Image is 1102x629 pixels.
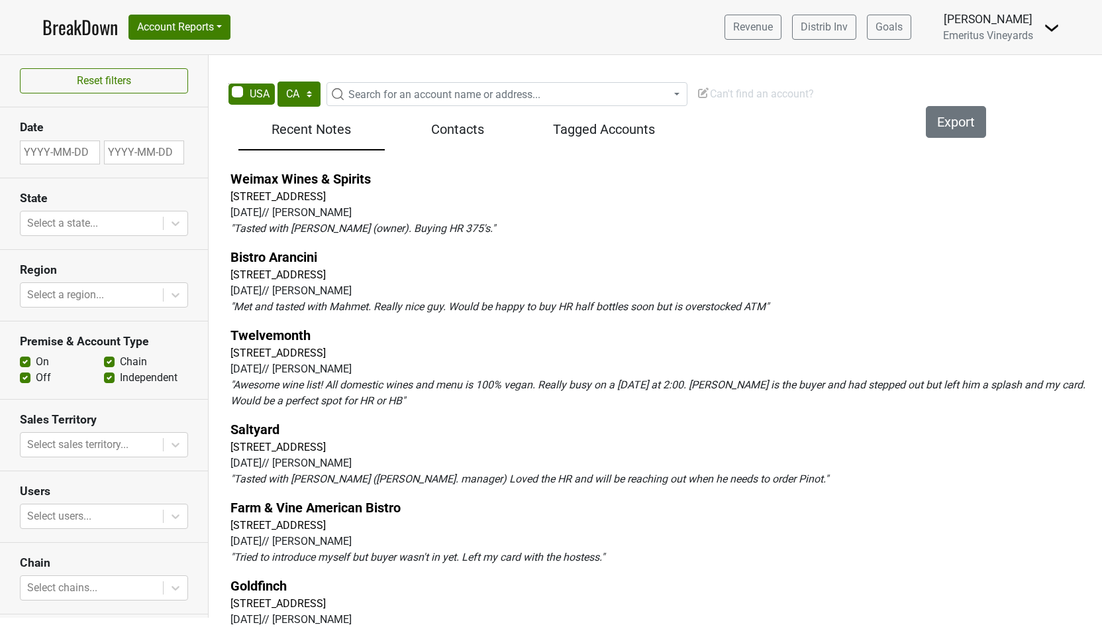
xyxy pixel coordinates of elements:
[230,283,1097,299] div: [DATE] // [PERSON_NAME]
[104,141,184,164] input: YYYY-MM-DD
[391,121,525,137] h5: Contacts
[230,441,326,453] a: [STREET_ADDRESS]
[230,578,287,594] a: Goldfinch
[20,121,188,135] h3: Date
[36,370,51,386] label: Off
[42,13,118,41] a: BreakDown
[1044,20,1060,36] img: Dropdown Menu
[120,370,177,386] label: Independent
[230,455,1097,471] div: [DATE] // [PERSON_NAME]
[867,15,911,40] a: Goals
[230,300,769,313] em: " Met and tasted with Mahmet. Really nice guy. Would be happy to buy HR half bottles soon but is ...
[20,556,188,570] h3: Chain
[230,171,371,187] a: Weimax Wines & Spirits
[20,192,188,205] h3: State
[926,106,986,138] button: Export
[230,597,326,610] a: [STREET_ADDRESS]
[120,354,147,370] label: Chain
[230,205,1097,221] div: [DATE] // [PERSON_NAME]
[537,121,670,137] h5: Tagged Accounts
[230,347,326,359] a: [STREET_ADDRESS]
[230,378,1085,407] em: " Awesome wine list! All domestic wines and menu is 100% vegan. Really busy on a [DATE] at 2:00. ...
[230,612,1097,628] div: [DATE] // [PERSON_NAME]
[348,88,540,101] span: Search for an account name or address...
[20,335,188,349] h3: Premise & Account Type
[128,15,230,40] button: Account Reports
[792,15,856,40] a: Distrib Inv
[20,263,188,277] h3: Region
[20,141,100,164] input: YYYY-MM-DD
[697,86,710,99] img: Edit
[230,500,401,516] a: Farm & Vine American Bistro
[697,87,814,100] span: Can't find an account?
[36,354,49,370] label: On
[230,551,605,563] em: " Tried to introduce myself but buyer wasn't in yet. Left my card with the hostess. "
[230,361,1097,377] div: [DATE] // [PERSON_NAME]
[20,485,188,498] h3: Users
[943,11,1033,28] div: [PERSON_NAME]
[230,222,495,235] em: " Tasted with [PERSON_NAME] (owner). Buying HR 375's. "
[725,15,781,40] a: Revenue
[230,519,326,532] a: [STREET_ADDRESS]
[230,327,311,343] a: Twelvemonth
[230,534,1097,549] div: [DATE] // [PERSON_NAME]
[20,413,188,427] h3: Sales Territory
[245,121,378,137] h5: Recent Notes
[943,29,1033,42] span: Emeritus Vineyards
[230,473,828,485] em: " Tasted with [PERSON_NAME] ([PERSON_NAME]. manager) Loved the HR and will be reaching out when h...
[230,190,326,203] a: [STREET_ADDRESS]
[230,249,317,265] a: Bistro Arancini
[230,268,326,281] a: [STREET_ADDRESS]
[230,422,279,437] a: Saltyard
[20,68,188,93] button: Reset filters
